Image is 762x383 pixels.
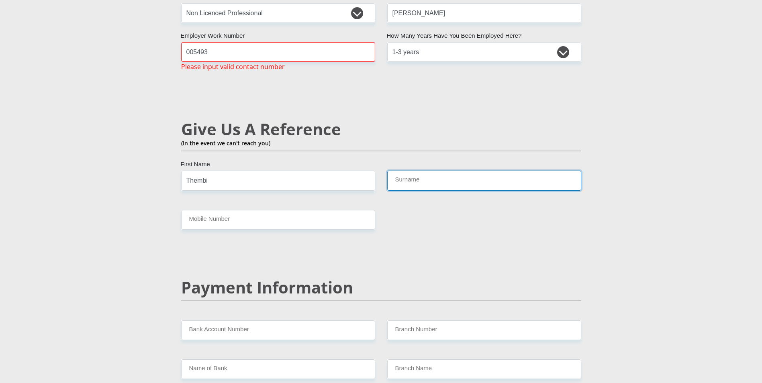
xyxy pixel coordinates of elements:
input: Surname [387,171,581,190]
input: Name [181,171,375,190]
input: Name of Bank [181,359,375,379]
input: Branch Number [387,320,581,340]
input: Bank Account Number [181,320,375,340]
input: Employer's Name [387,3,581,23]
input: Branch Name [387,359,581,379]
input: Employer Work Number [181,42,375,62]
h2: Give Us A Reference [181,120,581,139]
p: (In the event we can't reach you) [181,139,581,147]
h2: Payment Information [181,278,581,297]
span: Please input valid contact number [181,62,285,71]
input: Mobile Number [181,210,375,230]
